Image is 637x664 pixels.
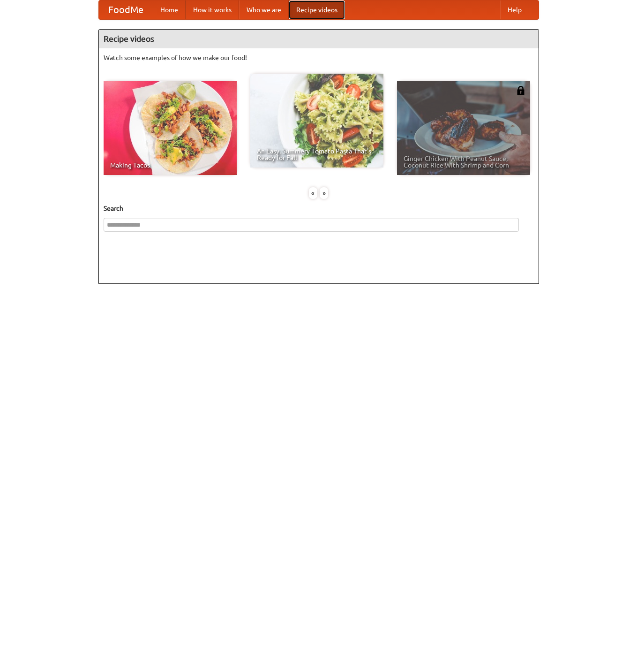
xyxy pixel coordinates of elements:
div: » [320,187,328,199]
a: Help [500,0,529,19]
h5: Search [104,204,534,213]
div: « [309,187,317,199]
h4: Recipe videos [99,30,539,48]
a: Who we are [239,0,289,19]
img: 483408.png [516,86,525,95]
span: Making Tacos [110,162,230,168]
a: FoodMe [99,0,153,19]
a: An Easy, Summery Tomato Pasta That's Ready for Fall [250,74,383,168]
a: Making Tacos [104,81,237,175]
a: Recipe videos [289,0,345,19]
span: An Easy, Summery Tomato Pasta That's Ready for Fall [257,148,377,161]
p: Watch some examples of how we make our food! [104,53,534,62]
a: How it works [186,0,239,19]
a: Home [153,0,186,19]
